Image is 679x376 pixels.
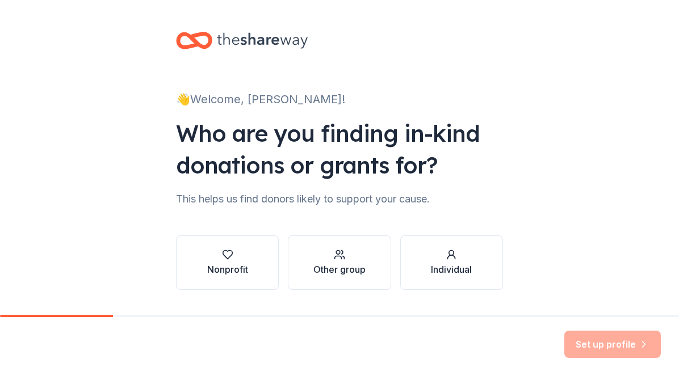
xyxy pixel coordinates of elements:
[176,190,503,208] div: This helps us find donors likely to support your cause.
[176,90,503,108] div: 👋 Welcome, [PERSON_NAME]!
[207,263,248,276] div: Nonprofit
[431,263,472,276] div: Individual
[176,235,279,290] button: Nonprofit
[313,263,366,276] div: Other group
[176,117,503,181] div: Who are you finding in-kind donations or grants for?
[400,235,503,290] button: Individual
[288,235,391,290] button: Other group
